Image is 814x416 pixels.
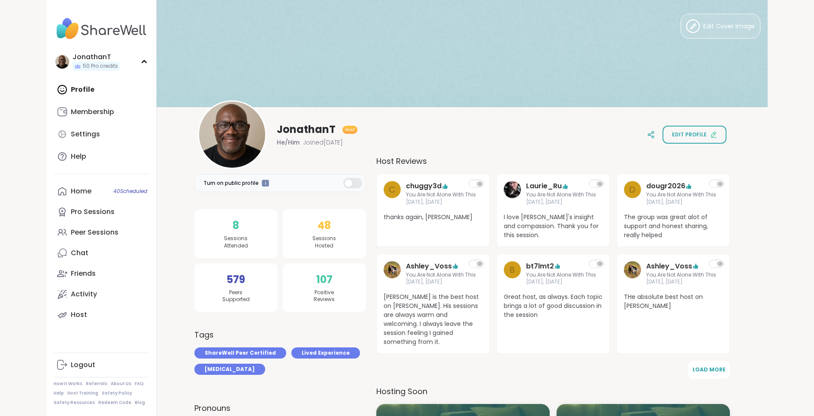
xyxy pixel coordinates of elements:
a: Peer Sessions [54,222,149,243]
a: Blog [135,400,145,406]
iframe: Spotlight [262,180,269,187]
span: b [509,263,515,276]
span: [DATE], [DATE] [406,199,476,206]
a: Host Training [67,390,98,396]
a: Host [54,304,149,325]
span: [DATE], [DATE] [646,199,716,206]
span: thanks again, [PERSON_NAME] [384,213,482,222]
img: JonathanT [199,102,265,168]
img: ShareWell Nav Logo [54,14,149,44]
span: Lived Experience [302,349,350,357]
span: You Are Not Alone With This [526,271,596,279]
a: Membership [54,102,149,122]
span: The group was great alot of support and honest sharing, really helped [624,213,723,240]
a: Ashley_Voss [384,261,401,286]
span: Edit Cover Image [703,22,755,31]
button: Load More [688,361,730,379]
a: Home40Scheduled [54,181,149,202]
a: Logout [54,355,149,375]
a: Help [54,390,64,396]
div: Pro Sessions [71,207,115,217]
img: Ashley_Voss [384,261,401,278]
span: [DATE], [DATE] [406,278,476,286]
div: Activity [71,289,97,299]
span: You Are Not Alone With This [646,191,716,199]
a: Friends [54,263,149,284]
span: Sessions Hosted [312,235,336,250]
a: Safety Resources [54,400,95,406]
a: Pro Sessions [54,202,149,222]
span: ShareWell Peer Certified [205,349,276,357]
a: About Us [111,381,131,387]
span: 48 [318,218,331,233]
span: 40 Scheduled [113,188,147,195]
a: Laurie_Ru [526,181,562,191]
a: Settings [54,124,149,145]
span: Host [345,127,355,133]
a: Laurie_Ru [504,181,521,206]
span: You Are Not Alone With This [406,271,476,279]
a: Safety Policy [102,390,132,396]
h3: Tags [194,329,214,341]
span: Peers Supported [222,289,250,304]
div: Membership [71,107,114,117]
span: Edit profile [672,131,707,139]
span: 50 Pro credits [83,63,118,70]
a: Ashley_Voss [646,261,692,271]
a: d [624,181,641,206]
span: You Are Not Alone With This [526,191,596,199]
span: 8 [233,218,239,233]
a: dougr2026 [646,181,685,191]
a: b [504,261,521,286]
a: Ashley_Voss [406,261,452,271]
div: JonathanT [73,52,120,62]
a: bt7lmt2 [526,261,554,271]
div: Home [71,187,91,196]
img: JonathanT [55,55,69,69]
div: Logout [71,360,95,370]
span: Sessions Attended [224,235,248,250]
span: Great host, as always. Each topic brings a lot of good discussion in the session [504,292,602,320]
div: Settings [71,130,100,139]
span: d [629,183,635,196]
div: Host [71,310,87,320]
a: Activity [54,284,149,304]
span: JonathanT [277,123,336,136]
span: 107 [316,272,333,287]
a: c [384,181,401,206]
span: He/Him [277,138,300,147]
span: Joined [DATE] [303,138,343,147]
img: Laurie_Ru [504,181,521,198]
div: Friends [71,269,96,278]
img: Ashley_Voss [624,261,641,278]
a: Redeem Code [98,400,131,406]
span: [DATE], [DATE] [646,278,716,286]
span: [PERSON_NAME] is the best host on [PERSON_NAME]. His sessions are always warm and welcoming. I al... [384,292,482,347]
button: Edit profile [663,126,726,144]
span: Turn on public profile [203,179,259,187]
a: chuggy3d [406,181,442,191]
span: c [389,183,396,196]
span: I love [PERSON_NAME]'s insight and compassion. Thank you for this session. [504,213,602,240]
a: Chat [54,243,149,263]
span: Load More [693,366,726,373]
div: Peer Sessions [71,228,118,237]
a: FAQ [135,381,144,387]
h3: Hosting Soon [376,386,730,397]
span: 579 [227,272,245,287]
span: THe absolute best host on [PERSON_NAME] [624,292,723,310]
a: Ashley_Voss [624,261,641,286]
div: Chat [71,248,88,258]
span: You Are Not Alone With This [406,191,476,199]
span: You Are Not Alone With This [646,271,716,279]
a: Referrals [86,381,107,387]
a: Help [54,146,149,167]
a: How It Works [54,381,82,387]
div: Help [71,152,86,161]
span: [DATE], [DATE] [526,278,596,286]
span: [MEDICAL_DATA] [205,365,255,373]
span: Positive Reviews [314,289,335,304]
button: Edit Cover Image [681,14,760,39]
label: Pronouns [194,402,366,414]
span: [DATE], [DATE] [526,199,596,206]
